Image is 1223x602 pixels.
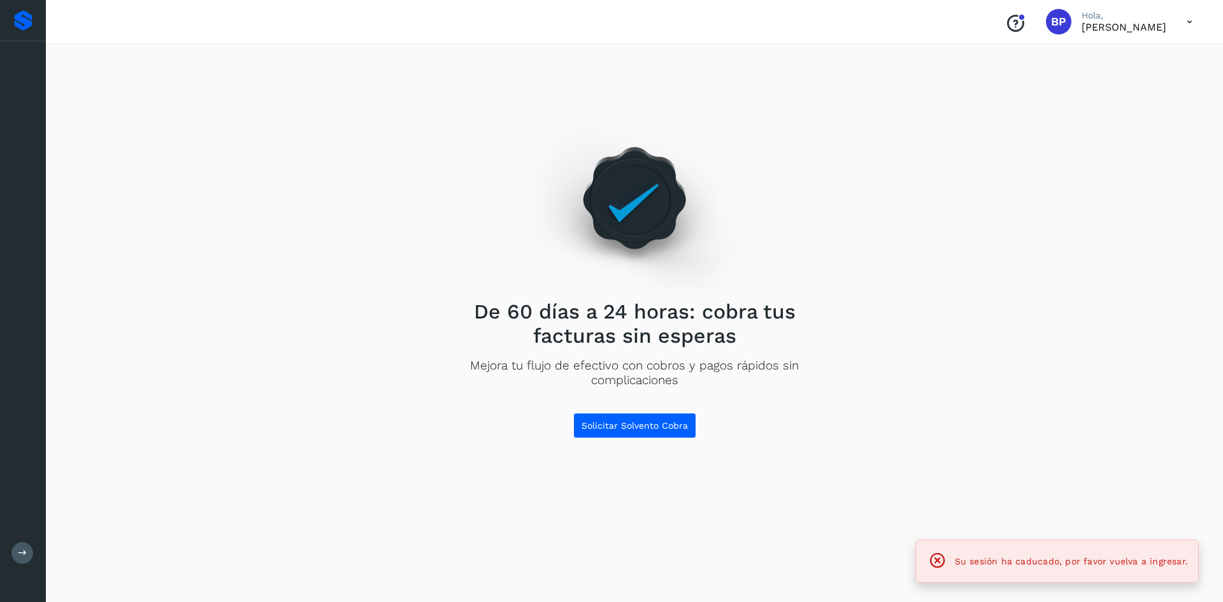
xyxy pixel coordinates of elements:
button: Solicitar Solvento Cobra [573,413,696,438]
span: Solicitar Solvento Cobra [582,421,688,430]
h2: De 60 días a 24 horas: cobra tus facturas sin esperas [453,299,816,348]
p: Hola, [1082,10,1166,21]
p: BRIAN PUENTE [1082,21,1166,33]
img: Empty state image [524,103,745,289]
p: Mejora tu flujo de efectivo con cobros y pagos rápidos sin complicaciones [453,359,816,388]
span: Su sesión ha caducado, por favor vuelva a ingresar. [955,556,1188,566]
